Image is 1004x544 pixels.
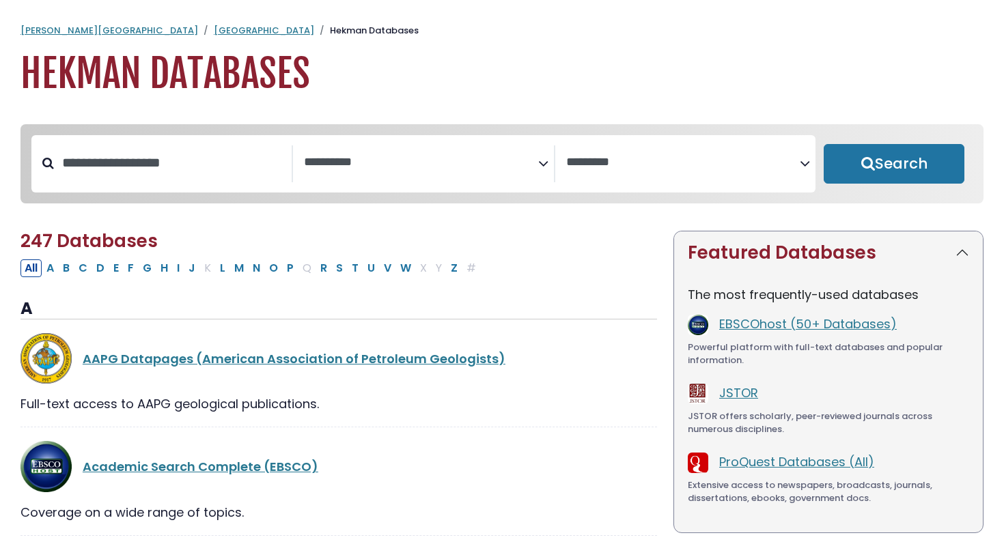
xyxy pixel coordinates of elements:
[396,259,415,277] button: Filter Results W
[20,24,984,38] nav: breadcrumb
[20,124,984,203] nav: Search filters
[304,156,538,170] textarea: Search
[124,259,138,277] button: Filter Results F
[74,259,92,277] button: Filter Results C
[265,259,282,277] button: Filter Results O
[688,285,969,304] p: The most frequently-used databases
[314,24,419,38] li: Hekman Databases
[173,259,184,277] button: Filter Results I
[688,341,969,367] div: Powerful platform with full-text databases and popular information.
[316,259,331,277] button: Filter Results R
[719,315,897,332] a: EBSCOhost (50+ Databases)
[230,259,248,277] button: Filter Results M
[824,144,964,184] button: Submit for Search Results
[566,156,800,170] textarea: Search
[20,24,198,37] a: [PERSON_NAME][GEOGRAPHIC_DATA]
[20,229,158,253] span: 247 Databases
[363,259,379,277] button: Filter Results U
[184,259,199,277] button: Filter Results J
[380,259,395,277] button: Filter Results V
[719,453,874,470] a: ProQuest Databases (All)
[54,152,292,174] input: Search database by title or keyword
[83,458,318,475] a: Academic Search Complete (EBSCO)
[20,395,657,413] div: Full-text access to AAPG geological publications.
[447,259,462,277] button: Filter Results Z
[109,259,123,277] button: Filter Results E
[156,259,172,277] button: Filter Results H
[139,259,156,277] button: Filter Results G
[42,259,58,277] button: Filter Results A
[20,51,984,97] h1: Hekman Databases
[214,24,314,37] a: [GEOGRAPHIC_DATA]
[92,259,109,277] button: Filter Results D
[688,410,969,436] div: JSTOR offers scholarly, peer-reviewed journals across numerous disciplines.
[216,259,229,277] button: Filter Results L
[719,384,758,401] a: JSTOR
[283,259,298,277] button: Filter Results P
[688,478,969,505] div: Extensive access to newspapers, broadcasts, journals, dissertations, ebooks, government docs.
[20,259,42,277] button: All
[20,503,657,521] div: Coverage on a wide range of topics.
[20,299,657,319] h3: A
[249,259,264,277] button: Filter Results N
[332,259,347,277] button: Filter Results S
[348,259,363,277] button: Filter Results T
[83,350,505,367] a: AAPG Datapages (American Association of Petroleum Geologists)
[674,231,983,274] button: Featured Databases
[20,259,482,276] div: Alpha-list to filter by first letter of database name
[59,259,74,277] button: Filter Results B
